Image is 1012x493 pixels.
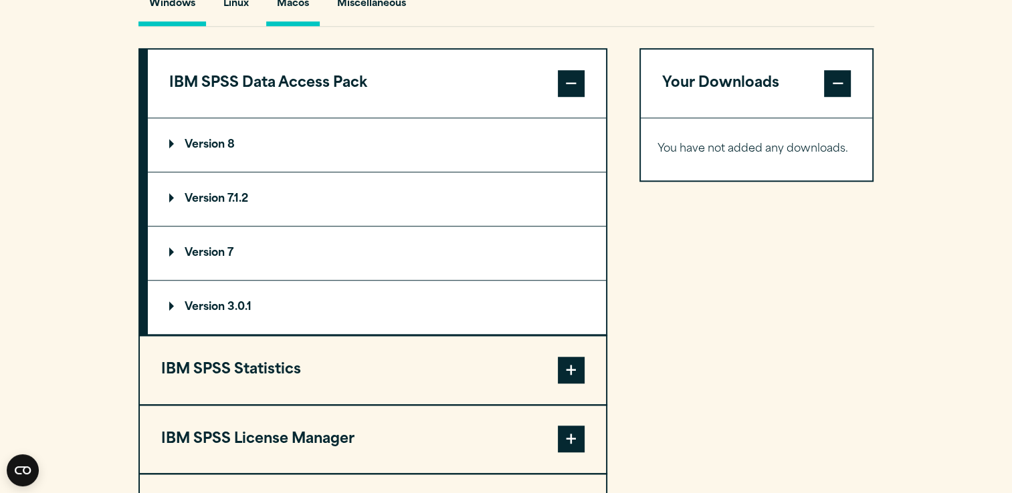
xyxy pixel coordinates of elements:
button: Your Downloads [641,49,873,118]
summary: Version 3.0.1 [148,281,606,334]
p: You have not added any downloads. [657,140,856,159]
summary: Version 7.1.2 [148,172,606,226]
p: Version 7 [169,248,233,259]
summary: Version 7 [148,226,606,280]
summary: Version 8 [148,118,606,172]
button: IBM SPSS License Manager [140,405,606,474]
div: Your Downloads [641,118,873,180]
button: Open CMP widget [7,454,39,486]
p: Version 8 [169,140,235,150]
p: Version 3.0.1 [169,302,251,313]
button: IBM SPSS Data Access Pack [148,49,606,118]
p: Version 7.1.2 [169,194,248,204]
button: IBM SPSS Statistics [140,336,606,404]
div: IBM SPSS Data Access Pack [148,118,606,335]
